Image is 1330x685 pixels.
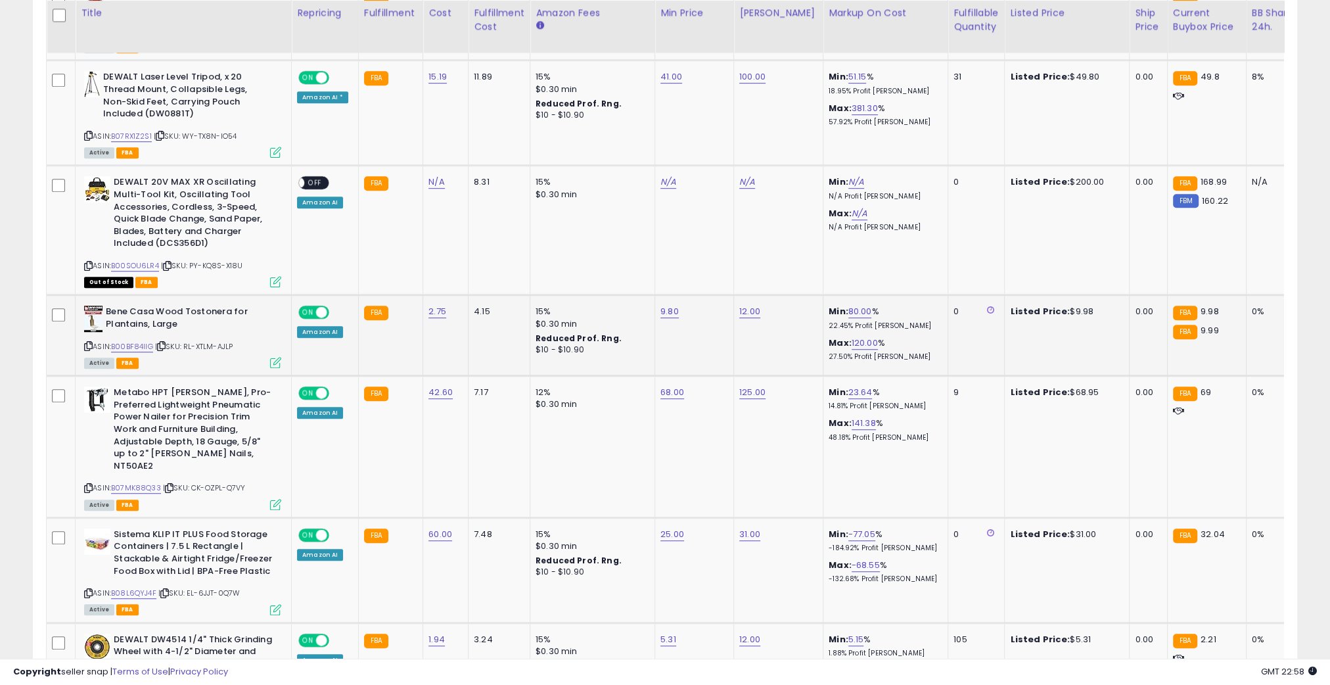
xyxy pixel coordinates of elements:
div: Amazon AI [297,407,343,419]
a: N/A [848,176,864,189]
small: Amazon Fees. [536,20,543,32]
b: Listed Price: [1010,305,1070,318]
p: N/A Profit [PERSON_NAME] [829,192,938,201]
span: 32.04 [1201,528,1225,540]
span: 2.21 [1201,633,1216,646]
p: 18.95% Profit [PERSON_NAME] [829,87,938,96]
div: $0.30 min [536,398,645,410]
p: 57.92% Profit [PERSON_NAME] [829,118,938,127]
a: 125.00 [739,386,766,399]
div: 0.00 [1135,387,1157,398]
span: OFF [327,72,348,83]
span: | SKU: EL-6JJT-0Q7W [158,588,240,598]
div: $200.00 [1010,176,1119,188]
div: 8% [1252,71,1295,83]
div: 4.15 [474,306,520,318]
a: 5.15 [848,633,864,646]
b: Listed Price: [1010,176,1070,188]
img: 416yYSUiloL._SL40_.jpg [84,71,100,97]
div: 15% [536,529,645,540]
img: 5162DdItwtL._SL40_.jpg [84,176,110,202]
div: Current Buybox Price [1173,6,1241,34]
div: 0% [1252,529,1295,540]
b: Min: [829,176,848,188]
a: 15.19 [428,70,447,83]
div: Ship Price [1135,6,1161,34]
span: FBA [116,358,139,369]
a: 60.00 [428,528,452,541]
span: | SKU: CK-OZPL-Q7VY [163,483,245,493]
div: 3.24 [474,634,520,646]
p: -132.68% Profit [PERSON_NAME] [829,575,938,584]
small: FBA [364,71,388,85]
span: | SKU: PY-KQ8S-X18U [161,260,242,271]
span: FBA [135,277,158,288]
p: 14.81% Profit [PERSON_NAME] [829,402,938,411]
p: 48.18% Profit [PERSON_NAME] [829,433,938,442]
div: 7.48 [474,529,520,540]
small: FBA [364,176,388,191]
span: FBA [116,604,139,615]
a: Terms of Use [112,665,168,678]
div: ASIN: [84,176,281,286]
a: 5.31 [660,633,676,646]
span: FBA [116,500,139,511]
div: 0.00 [1135,529,1157,540]
span: | SKU: RL-XTLM-AJLP [155,341,233,352]
div: 0.00 [1135,71,1157,83]
span: OFF [304,177,325,189]
b: Min: [829,528,848,540]
p: 22.45% Profit [PERSON_NAME] [829,321,938,331]
div: seller snap | | [13,666,228,678]
span: OFF [327,529,348,540]
small: FBA [1173,325,1197,339]
span: All listings that are currently out of stock and unavailable for purchase on Amazon [84,277,133,288]
div: $31.00 [1010,529,1119,540]
small: FBA [1173,387,1197,401]
div: N/A [1252,176,1295,188]
b: Sistema KLIP IT PLUS Food Storage Containers | 7.5 L Rectangle | Stackable & Airtight Fridge/Free... [114,529,273,580]
b: DEWALT Laser Level Tripod, x 20 Thread Mount, Collapsible Legs, Non-Skid Feet, Carrying Pouch Inc... [103,71,263,123]
span: ON [300,388,316,399]
div: % [829,529,938,553]
small: FBA [1173,306,1197,320]
div: Amazon AI [297,549,343,561]
a: B07RX1Z2S1 [111,131,152,142]
b: Listed Price: [1010,386,1070,398]
img: 41vm08i20fL._SL40_.jpg [84,306,103,332]
small: FBM [1173,194,1199,208]
div: 0.00 [1135,634,1157,646]
div: % [829,103,938,127]
a: 100.00 [739,70,766,83]
b: Bene Casa Wood Tostonera for Plantains, Large [106,306,265,333]
span: | SKU: WY-TX8N-IO54 [154,131,237,141]
span: ON [300,307,316,318]
b: DEWALT 20V MAX XR Oscillating Multi-Tool Kit, Oscillating Tool Accessories, Cordless, 3-Speed, Qu... [114,176,273,252]
span: 2025-10-14 22:58 GMT [1261,665,1317,678]
small: FBA [1173,71,1197,85]
span: 69 [1201,386,1211,398]
small: FBA [364,634,388,648]
div: BB Share 24h. [1252,6,1300,34]
div: Cost [428,6,463,20]
span: 49.8 [1201,70,1220,83]
div: 0.00 [1135,176,1157,188]
a: 68.00 [660,386,684,399]
a: -68.55 [852,559,880,572]
div: ASIN: [84,71,281,156]
a: 25.00 [660,528,684,541]
div: % [829,634,938,658]
a: N/A [428,176,444,189]
div: $68.95 [1010,387,1119,398]
span: 9.98 [1201,305,1219,318]
a: B00BF84IIG [111,341,153,352]
span: ON [300,72,316,83]
div: 0% [1252,306,1295,318]
a: 2.75 [428,305,446,318]
span: OFF [327,634,348,646]
span: ON [300,634,316,646]
div: 105 [953,634,994,646]
div: [PERSON_NAME] [739,6,817,20]
p: 27.50% Profit [PERSON_NAME] [829,352,938,362]
div: Min Price [660,6,728,20]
